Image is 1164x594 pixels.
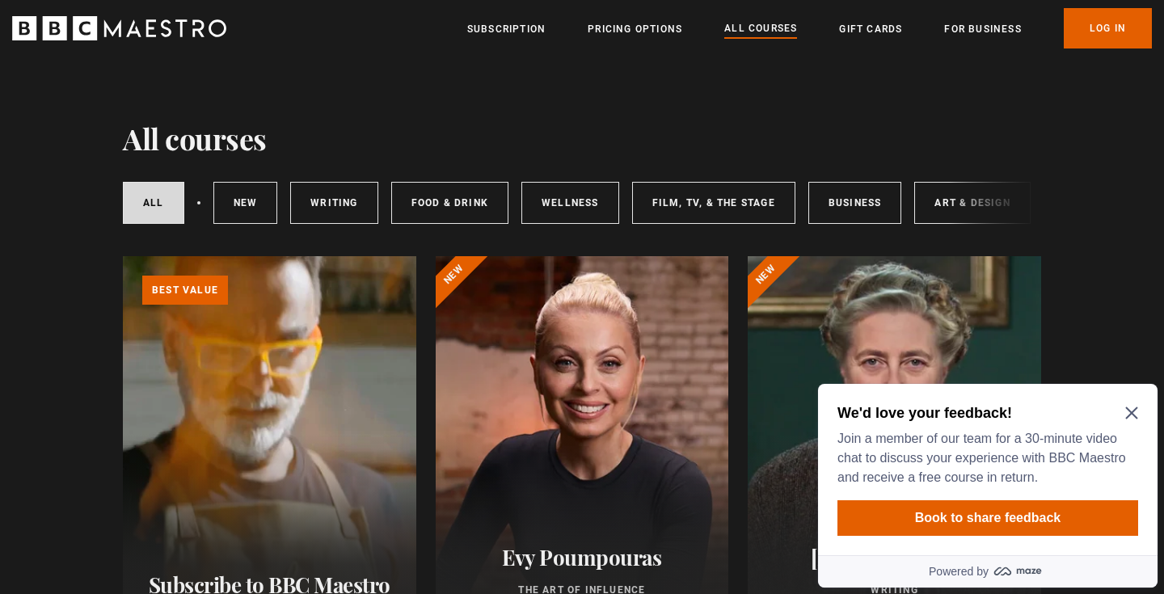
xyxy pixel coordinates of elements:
[123,121,267,155] h1: All courses
[314,29,327,42] button: Close Maze Prompt
[944,21,1021,37] a: For business
[6,6,346,210] div: Optional study invitation
[839,21,902,37] a: Gift Cards
[6,178,346,210] a: Powered by maze
[467,21,546,37] a: Subscription
[213,182,278,224] a: New
[26,26,320,45] h2: We'd love your feedback!
[1064,8,1152,48] a: Log In
[142,276,228,305] p: Best value
[26,52,320,110] p: Join a member of our team for a 30-minute video chat to discuss your experience with BBC Maestro ...
[391,182,508,224] a: Food & Drink
[455,545,710,570] h2: Evy Poumpouras
[767,545,1022,570] h2: [PERSON_NAME]
[12,16,226,40] svg: BBC Maestro
[521,182,619,224] a: Wellness
[808,182,902,224] a: Business
[467,8,1152,48] nav: Primary
[724,20,797,38] a: All Courses
[290,182,377,224] a: Writing
[914,182,1030,224] a: Art & Design
[26,123,327,158] button: Book to share feedback
[588,21,682,37] a: Pricing Options
[123,182,184,224] a: All
[632,182,795,224] a: Film, TV, & The Stage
